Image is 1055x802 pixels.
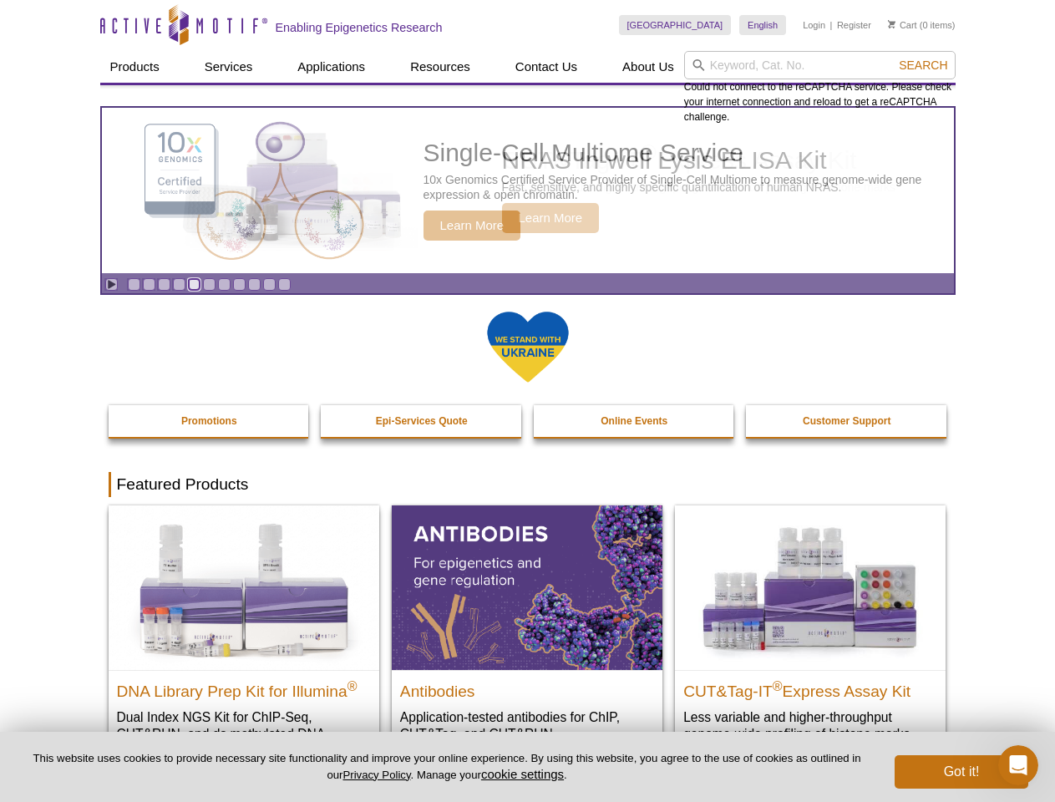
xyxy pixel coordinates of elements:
[830,15,833,35] li: |
[218,278,231,291] a: Go to slide 7
[263,278,276,291] a: Go to slide 10
[424,211,521,241] span: Learn More
[481,767,564,781] button: cookie settings
[888,20,895,28] img: Your Cart
[342,769,410,781] a: Privacy Policy
[321,405,523,437] a: Epi-Services Quote
[109,472,947,497] h2: Featured Products
[505,51,587,83] a: Contact Us
[894,58,952,73] button: Search
[233,278,246,291] a: Go to slide 8
[888,15,956,35] li: (0 items)
[102,108,954,273] a: Single-Cell Multiome Service Single-Cell Multiome Service 10x Genomics Certified Service Provider...
[129,114,379,267] img: Single-Cell Multiome Service
[619,15,732,35] a: [GEOGRAPHIC_DATA]
[109,505,379,669] img: DNA Library Prep Kit for Illumina
[895,755,1028,789] button: Got it!
[27,751,867,783] p: This website uses cookies to provide necessary site functionality and improve your online experie...
[143,278,155,291] a: Go to slide 2
[287,51,375,83] a: Applications
[181,415,237,427] strong: Promotions
[684,51,956,124] div: Could not connect to the reCAPTCHA service. Please check your internet connection and reload to g...
[683,675,937,700] h2: CUT&Tag-IT Express Assay Kit
[376,415,468,427] strong: Epi-Services Quote
[998,745,1038,785] iframe: Intercom live chat
[899,58,947,72] span: Search
[612,51,684,83] a: About Us
[105,278,118,291] a: Toggle autoplay
[888,19,917,31] a: Cart
[486,310,570,384] img: We Stand With Ukraine
[424,172,946,202] p: 10x Genomics Certified Service Provider of Single-Cell Multiome to measure genome-wide gene expre...
[675,505,946,759] a: CUT&Tag-IT® Express Assay Kit CUT&Tag-IT®Express Assay Kit Less variable and higher-throughput ge...
[102,108,954,273] article: Single-Cell Multiome Service
[188,278,200,291] a: Go to slide 5
[195,51,263,83] a: Services
[109,505,379,775] a: DNA Library Prep Kit for Illumina DNA Library Prep Kit for Illumina® Dual Index NGS Kit for ChIP-...
[400,708,654,743] p: Application-tested antibodies for ChIP, CUT&Tag, and CUT&RUN.
[276,20,443,35] h2: Enabling Epigenetics Research
[400,51,480,83] a: Resources
[100,51,170,83] a: Products
[746,405,948,437] a: Customer Support
[278,278,291,291] a: Go to slide 11
[534,405,736,437] a: Online Events
[803,19,825,31] a: Login
[248,278,261,291] a: Go to slide 9
[117,675,371,700] h2: DNA Library Prep Kit for Illumina
[128,278,140,291] a: Go to slide 1
[684,51,956,79] input: Keyword, Cat. No.
[601,415,667,427] strong: Online Events
[203,278,216,291] a: Go to slide 6
[424,140,946,165] h2: Single-Cell Multiome Service
[803,415,890,427] strong: Customer Support
[400,675,654,700] h2: Antibodies
[117,708,371,759] p: Dual Index NGS Kit for ChIP-Seq, CUT&RUN, and ds methylated DNA assays.
[773,678,783,693] sup: ®
[675,505,946,669] img: CUT&Tag-IT® Express Assay Kit
[347,678,358,693] sup: ®
[392,505,662,759] a: All Antibodies Antibodies Application-tested antibodies for ChIP, CUT&Tag, and CUT&RUN.
[392,505,662,669] img: All Antibodies
[837,19,871,31] a: Register
[109,405,311,437] a: Promotions
[158,278,170,291] a: Go to slide 3
[173,278,185,291] a: Go to slide 4
[683,708,937,743] p: Less variable and higher-throughput genome-wide profiling of histone marks​.
[739,15,786,35] a: English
